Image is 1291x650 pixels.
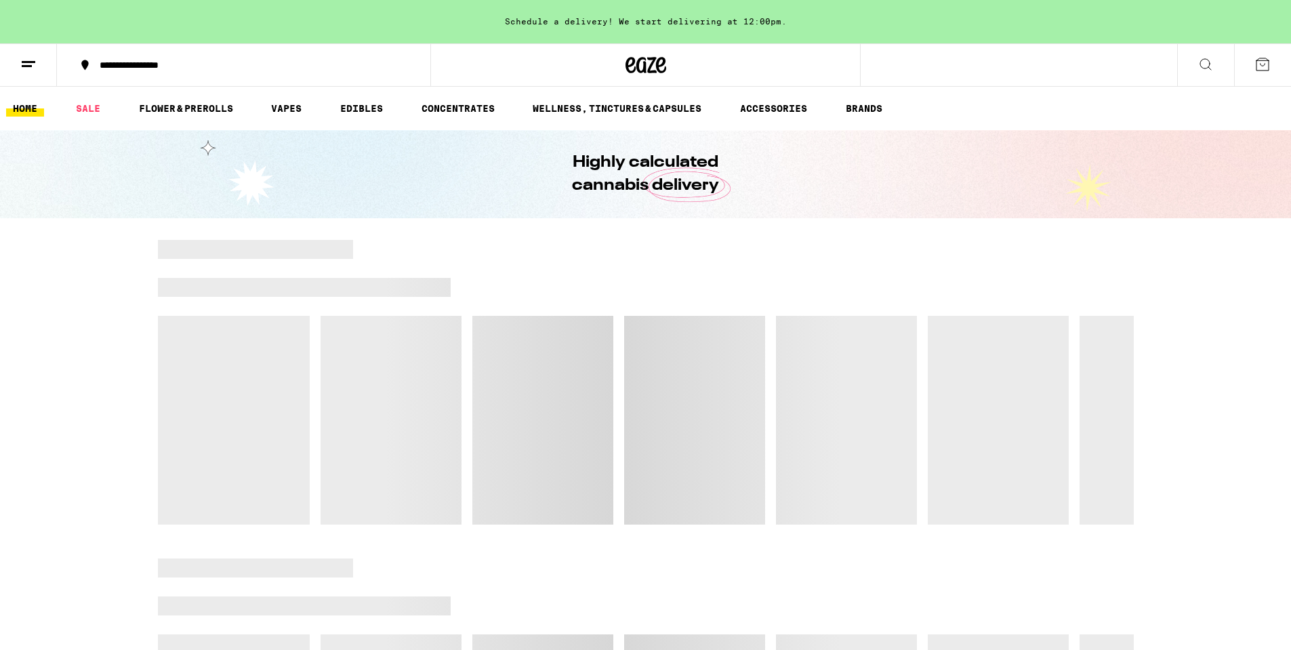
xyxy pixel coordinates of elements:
a: SALE [69,100,107,117]
a: ACCESSORIES [733,100,814,117]
a: HOME [6,100,44,117]
a: VAPES [264,100,308,117]
a: FLOWER & PREROLLS [132,100,240,117]
a: EDIBLES [333,100,390,117]
a: BRANDS [839,100,889,117]
a: CONCENTRATES [415,100,501,117]
h1: Highly calculated cannabis delivery [534,151,758,197]
a: WELLNESS, TINCTURES & CAPSULES [526,100,708,117]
